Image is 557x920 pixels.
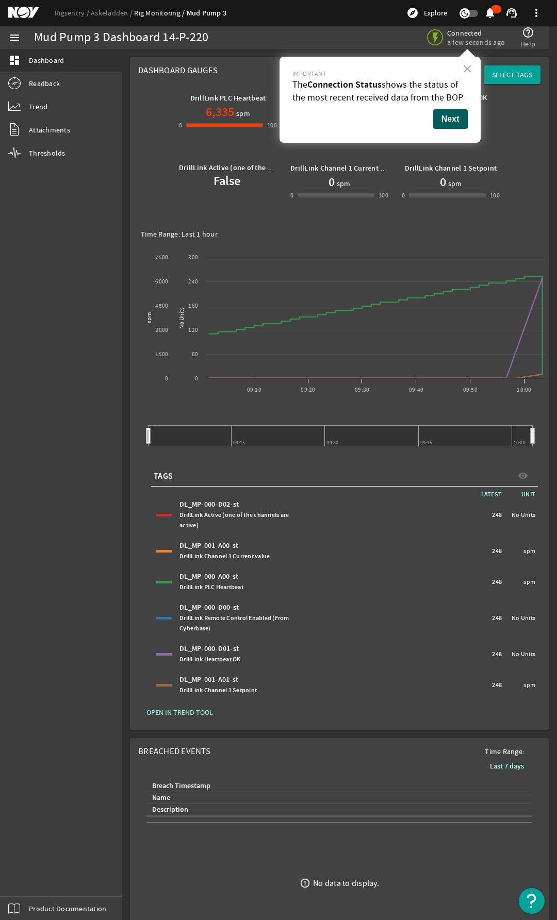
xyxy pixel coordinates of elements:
span: DrillLink Active (one of the channels are active) [179,511,289,529]
span: No Units [512,613,535,623]
mat-icon: explore [406,7,419,19]
div: 100 [267,120,277,130]
span: No Units [512,510,535,520]
div: 0 [290,190,293,200]
text: 4500 [155,302,168,310]
button: Open Resource Center [519,888,545,914]
text: 7500 [155,254,168,261]
strong: Connection Status [307,78,382,91]
text: spm [145,312,153,323]
span: Readback [29,78,60,89]
mat-icon: notifications [484,7,496,19]
div: 0 [402,190,405,200]
span: shows the status of the most recent received data from the BOP [292,79,463,104]
span: DrillLink Remote Control Enabled (From Cyberbase) [179,614,289,632]
b: DrillLink Channel 1 Setpoint [405,163,497,173]
span: Dashboard Gauges [138,65,218,76]
div: DL_MP-001-A00-st [179,541,308,561]
div: Name [152,792,170,804]
text: 09:10 [247,386,261,394]
div: DL_MP-001-A01-st [179,675,308,695]
b: False [214,173,240,189]
span: a few seconds ago [447,38,505,47]
div: DL_MP-000-D02-st [179,499,308,530]
h1: 6,335 [206,104,234,120]
span: Explore [424,8,447,18]
span: Help [520,39,535,49]
span: 248 [492,649,502,659]
text: 180 [188,302,198,310]
div: DL_MP-000-A00-st [179,572,308,592]
div: 100 [379,190,388,200]
a: Rig Monitoring [134,8,186,18]
text: 0 [195,375,198,382]
span: Breached Events [138,746,210,757]
text: 09:20 [301,386,315,394]
span: spm [523,577,535,587]
text: 09:40 [409,386,423,394]
h1: 0 [440,174,446,190]
div: Description [152,804,188,815]
button: Close [463,60,472,77]
span: DrillLink Channel 1 Current value [179,552,270,560]
mat-icon: support_agent [505,7,518,19]
div: 100 [490,190,500,200]
div: Time Range: Last 1 hour [141,229,538,239]
span: 248 [492,577,502,587]
text: 60 [192,350,199,358]
text: 09:50 [463,386,478,394]
span: Thresholds [29,148,65,158]
text: 09:30 [355,386,369,394]
span: 248 [492,613,502,623]
p: important [292,70,468,78]
span: spm [335,178,351,189]
mat-icon: help_outline [522,26,534,39]
span: Trend [29,102,47,112]
svg: Chart title [138,242,551,402]
text: 1500 [155,350,168,358]
span: 248 [492,510,502,520]
h1: 0 [329,174,335,190]
div: Breach Timestamp [152,780,210,792]
span: spm [523,546,535,556]
text: 6000 [155,278,168,286]
span: Dashboard [29,55,64,65]
text: 300 [188,254,198,261]
span: DrillLink Heartbeat OK [179,655,241,663]
div: Mud Pump 3 Dashboard 14-P-220 [34,32,208,43]
b: DrillLink Active (one of the channels are active) [179,163,332,173]
a: Rigsentry [55,8,91,18]
span: OPEN IN TREND TOOL [146,707,213,717]
div: No data to display. [313,878,379,889]
span: spm [234,108,250,119]
span: Connected [447,28,505,38]
span: DrillLink PLC Heartbeat [179,583,243,591]
mat-icon: error_outline [300,878,310,889]
text: 10:00 [517,386,531,394]
span: TAGS [154,471,173,481]
span: Attachments [29,125,70,135]
mat-icon: dashboard [8,54,21,66]
span: 248 [492,546,502,556]
span: DrillLink Channel 1 Setpoint [179,686,257,694]
span: 248 [492,680,502,690]
div: 0 [179,120,182,130]
b: DrillLink PLC Heartbeat [190,93,266,103]
b: Last 7 days [490,761,524,771]
span: Product Documentation [29,904,106,914]
span: No Units [512,649,535,659]
b: DrillLink Channel 1 Current value [290,163,398,173]
text: 3000 [155,326,168,334]
a: Mud Pump 3 [187,8,227,18]
text: 240 [188,278,198,286]
text: No Units [178,307,186,329]
a: Askeladden [91,8,134,18]
span: spm [446,178,462,189]
span: LATEST [481,490,507,498]
span: UNIT [507,489,538,499]
div: DL_MP-000-D01-st [179,644,308,664]
span: SELECT TAGS [492,70,532,80]
span: Time Range: [477,746,532,757]
span: spm [523,680,535,690]
div: DL_MP-000-D00-st [179,603,308,633]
